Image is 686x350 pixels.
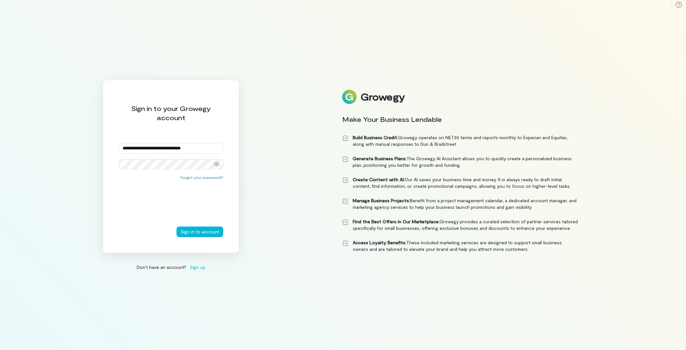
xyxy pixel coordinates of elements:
[342,239,578,252] li: These included marketing services are designed to support small business owners and are tailored ...
[342,218,578,231] li: Growegy provides a curated selection of partner services tailored specifically for small business...
[353,177,405,182] strong: Create Content with AI:
[180,175,223,180] button: Forgot your password?
[119,104,223,122] div: Sign in to your Growegy account
[342,155,578,168] li: The Growegy AI Assistant allows you to quickly create a personalized business plan, positioning y...
[190,264,205,271] span: Sign up
[342,197,578,210] li: Benefit from a project management calendar, a dedicated account manager, and marketing agency ser...
[353,135,398,140] strong: Build Business Credit:
[342,176,578,189] li: Our AI saves your business time and money. It is always ready to draft initial content, find info...
[353,198,410,203] strong: Manage Business Projects:
[103,264,239,271] div: Don’t have an account?
[342,134,578,147] li: Growegy operates on NET30 terms and reports monthly to Experian and Equifax, along with manual re...
[177,227,223,237] button: Sign in to account
[342,90,357,104] img: Logo
[353,219,439,224] strong: Find the Best Offers in Our Marketplace:
[353,156,407,161] strong: Generate Business Plans:
[342,115,578,124] div: Make Your Business Lendable
[353,240,406,245] strong: Access Loyalty Benefits:
[361,91,405,102] div: Growegy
